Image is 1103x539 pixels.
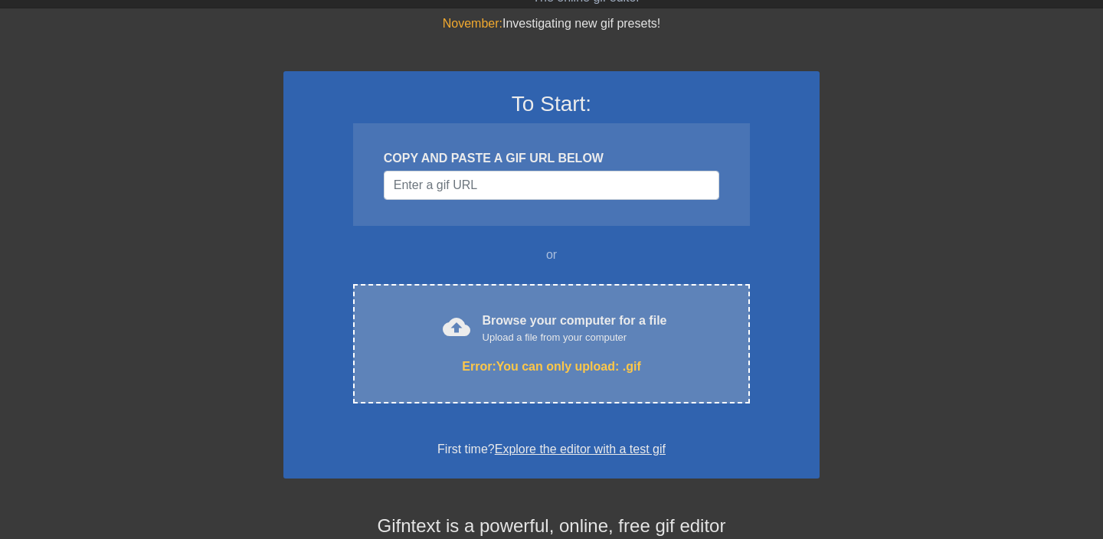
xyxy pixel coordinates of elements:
h3: To Start: [303,91,800,117]
div: or [323,246,780,264]
div: COPY AND PASTE A GIF URL BELOW [384,149,719,168]
div: Upload a file from your computer [483,330,667,345]
div: Error: You can only upload: .gif [385,358,718,376]
span: November: [443,17,502,30]
span: cloud_upload [443,313,470,341]
div: Browse your computer for a file [483,312,667,345]
div: Investigating new gif presets! [283,15,820,33]
h4: Gifntext is a powerful, online, free gif editor [283,515,820,537]
a: Explore the editor with a test gif [495,443,666,456]
div: First time? [303,440,800,459]
input: Username [384,171,719,200]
